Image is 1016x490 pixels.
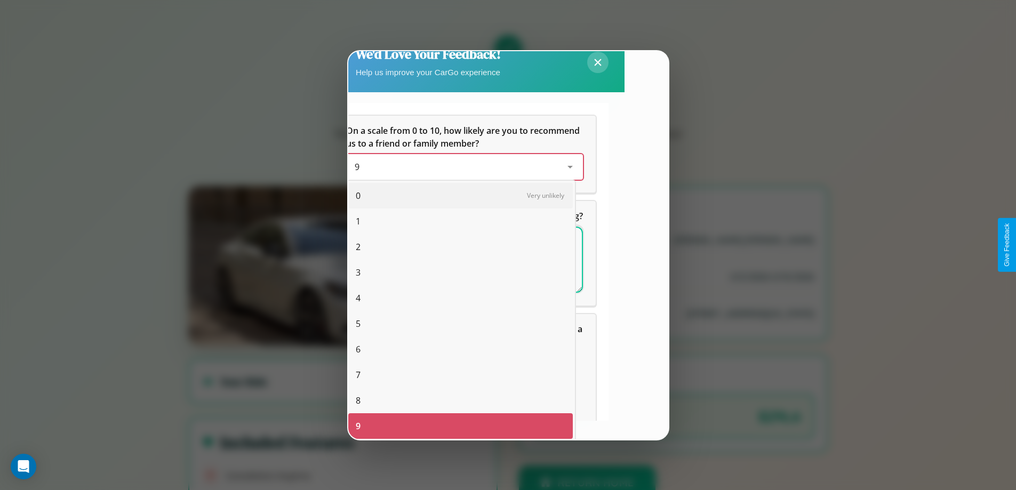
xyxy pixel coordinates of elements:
div: 6 [348,336,573,362]
span: 7 [356,368,361,381]
div: 8 [348,388,573,413]
div: Give Feedback [1003,223,1011,267]
span: 5 [356,317,361,330]
span: 0 [356,189,361,202]
div: 4 [348,285,573,311]
div: Open Intercom Messenger [11,454,36,479]
span: Which of the following features do you value the most in a vehicle? [346,323,585,348]
span: 9 [356,420,361,432]
span: 3 [356,266,361,279]
span: 9 [355,161,359,173]
div: 7 [348,362,573,388]
div: 10 [348,439,573,464]
h2: We'd Love Your Feedback! [356,45,501,63]
span: 1 [356,215,361,228]
div: 1 [348,208,573,234]
span: Very unlikely [527,191,564,200]
p: Help us improve your CarGo experience [356,65,501,79]
span: On a scale from 0 to 10, how likely are you to recommend us to a friend or family member? [346,125,582,149]
div: 5 [348,311,573,336]
span: 8 [356,394,361,407]
span: 6 [356,343,361,356]
div: 0 [348,183,573,208]
div: 9 [348,413,573,439]
div: 2 [348,234,573,260]
div: 3 [348,260,573,285]
span: 2 [356,240,361,253]
div: On a scale from 0 to 10, how likely are you to recommend us to a friend or family member? [346,154,583,180]
span: 4 [356,292,361,304]
span: What can we do to make your experience more satisfying? [346,210,583,222]
h5: On a scale from 0 to 10, how likely are you to recommend us to a friend or family member? [346,124,583,150]
div: On a scale from 0 to 10, how likely are you to recommend us to a friend or family member? [333,116,596,192]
